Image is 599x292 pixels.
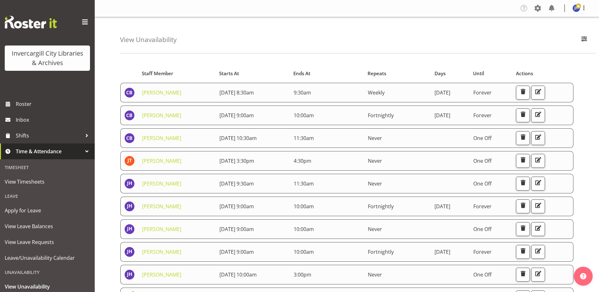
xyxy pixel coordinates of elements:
[2,190,93,203] div: Leave
[5,206,90,215] span: Apply for Leave
[124,179,135,189] img: jill-harpur11666.jpg
[2,203,93,218] a: Apply for Leave
[531,199,545,213] button: Edit Unavailability
[16,131,82,140] span: Shifts
[219,89,254,96] span: [DATE] 8:30am
[142,271,181,278] a: [PERSON_NAME]
[572,4,580,12] img: jillian-hunter11667.jpg
[473,135,492,142] span: One Off
[219,70,239,77] span: Starts At
[368,180,382,187] span: Never
[473,271,492,278] span: One Off
[473,248,492,255] span: Forever
[516,268,530,282] button: Delete Unavailability
[516,70,533,77] span: Actions
[294,180,314,187] span: 11:30am
[219,271,257,278] span: [DATE] 10:00am
[531,177,545,191] button: Edit Unavailability
[219,112,254,119] span: [DATE] 9:00am
[2,266,93,279] div: Unavailability
[473,112,492,119] span: Forever
[5,222,90,231] span: View Leave Balances
[368,248,394,255] span: Fortnightly
[434,203,450,210] span: [DATE]
[120,36,177,43] h4: View Unavailability
[516,177,530,191] button: Delete Unavailability
[124,201,135,211] img: jill-harpur11666.jpg
[516,222,530,236] button: Delete Unavailability
[473,180,492,187] span: One Off
[516,154,530,168] button: Delete Unavailability
[434,112,450,119] span: [DATE]
[142,135,181,142] a: [PERSON_NAME]
[580,273,586,279] img: help-xxl-2.png
[473,203,492,210] span: Forever
[293,70,310,77] span: Ends At
[124,156,135,166] img: jonathan-tomlinson11663.jpg
[473,89,492,96] span: Forever
[219,226,254,233] span: [DATE] 9:00am
[368,135,382,142] span: Never
[219,157,254,164] span: [DATE] 3:30pm
[2,174,93,190] a: View Timesheets
[368,112,394,119] span: Fortnightly
[434,70,446,77] span: Days
[368,226,382,233] span: Never
[5,282,90,291] span: View Unavailability
[294,203,314,210] span: 10:00am
[368,203,394,210] span: Fortnightly
[294,248,314,255] span: 10:00am
[516,108,530,122] button: Delete Unavailability
[294,135,314,142] span: 11:30am
[516,199,530,213] button: Delete Unavailability
[2,234,93,250] a: View Leave Requests
[142,157,181,164] a: [PERSON_NAME]
[219,248,254,255] span: [DATE] 9:00am
[516,245,530,259] button: Delete Unavailability
[142,180,181,187] a: [PERSON_NAME]
[142,112,181,119] a: [PERSON_NAME]
[531,268,545,282] button: Edit Unavailability
[531,131,545,145] button: Edit Unavailability
[294,226,314,233] span: 10:00am
[124,88,135,98] img: christopher-broad11659.jpg
[2,250,93,266] a: Leave/Unavailability Calendar
[11,49,84,68] div: Invercargill City Libraries & Archives
[368,271,382,278] span: Never
[294,157,311,164] span: 4:30pm
[142,226,181,233] a: [PERSON_NAME]
[578,33,591,47] button: Filter Employees
[124,110,135,120] img: christopher-broad11659.jpg
[531,86,545,100] button: Edit Unavailability
[5,177,90,186] span: View Timesheets
[219,180,254,187] span: [DATE] 9:30am
[294,89,311,96] span: 9:30am
[531,245,545,259] button: Edit Unavailability
[124,224,135,234] img: jill-harpur11666.jpg
[16,99,92,109] span: Roster
[531,222,545,236] button: Edit Unavailability
[531,154,545,168] button: Edit Unavailability
[142,248,181,255] a: [PERSON_NAME]
[142,203,181,210] a: [PERSON_NAME]
[5,237,90,247] span: View Leave Requests
[516,86,530,100] button: Delete Unavailability
[124,133,135,143] img: christopher-broad11659.jpg
[142,70,173,77] span: Staff Member
[368,89,385,96] span: Weekly
[473,157,492,164] span: One Off
[2,161,93,174] div: Timesheet
[294,112,314,119] span: 10:00am
[219,135,257,142] span: [DATE] 10:30am
[368,70,386,77] span: Repeats
[16,115,92,125] span: Inbox
[434,89,450,96] span: [DATE]
[531,108,545,122] button: Edit Unavailability
[124,247,135,257] img: jill-harpur11666.jpg
[473,70,484,77] span: Until
[124,270,135,280] img: jill-harpur11666.jpg
[473,226,492,233] span: One Off
[5,253,90,263] span: Leave/Unavailability Calendar
[368,157,382,164] span: Never
[2,218,93,234] a: View Leave Balances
